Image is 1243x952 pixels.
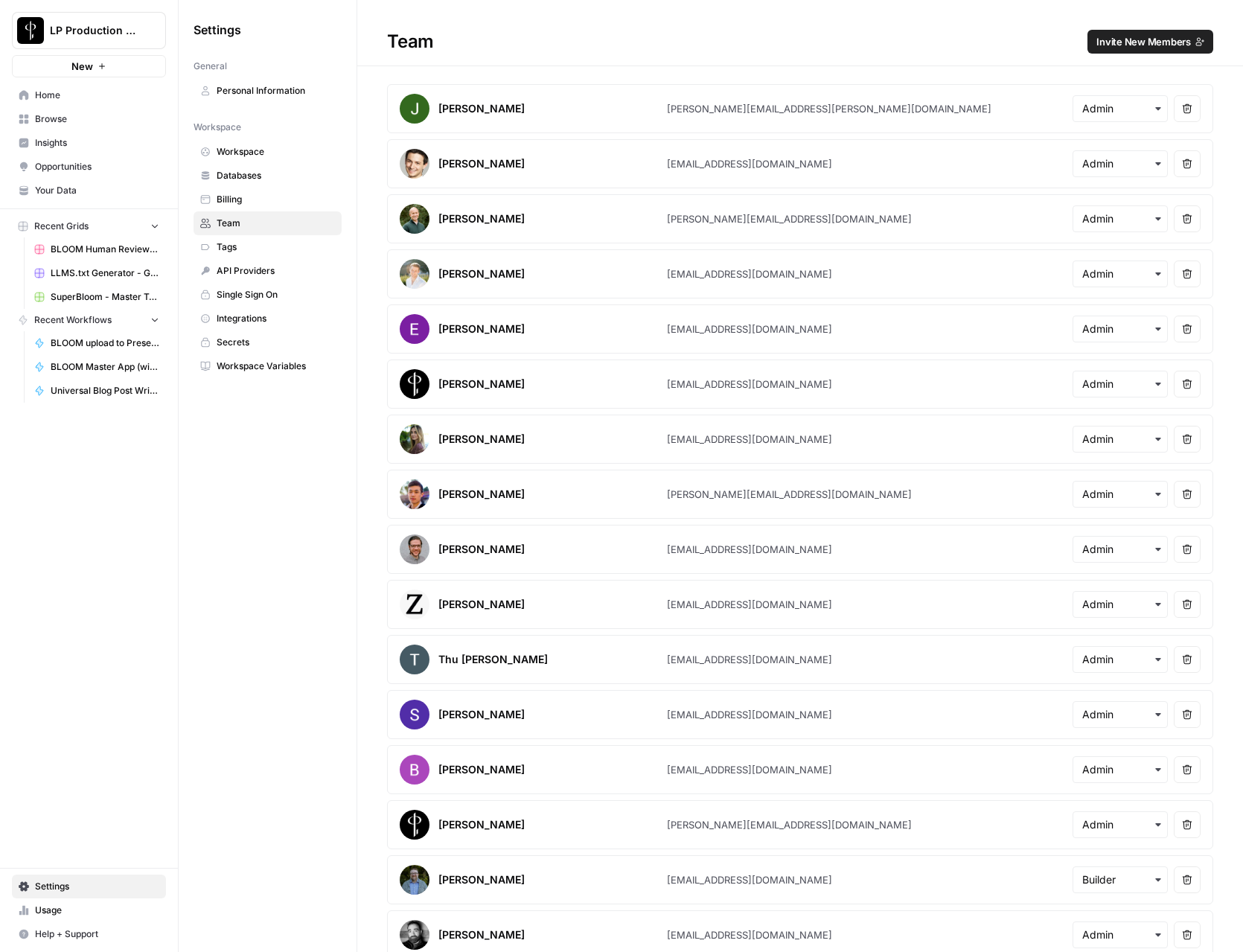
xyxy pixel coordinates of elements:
[1087,30,1213,54] button: Invite New Members
[50,23,140,38] span: LP Production Workloads
[667,542,832,557] div: [EMAIL_ADDRESS][DOMAIN_NAME]
[1096,34,1191,49] span: Invite New Members
[400,149,429,179] img: avatar
[51,336,159,350] span: BLOOM upload to Presence (after Human Review)
[35,112,159,126] span: Browse
[1082,156,1158,171] input: Admin
[438,652,548,667] div: Thu [PERSON_NAME]
[1082,872,1158,887] input: Builder
[667,101,991,116] div: [PERSON_NAME][EMAIL_ADDRESS][PERSON_NAME][DOMAIN_NAME]
[667,927,832,942] div: [EMAIL_ADDRESS][DOMAIN_NAME]
[12,309,166,331] button: Recent Workflows
[1082,211,1158,226] input: Admin
[400,479,429,509] img: avatar
[1082,101,1158,116] input: Admin
[12,55,166,77] button: New
[12,12,166,49] button: Workspace: LP Production Workloads
[35,136,159,150] span: Insights
[357,30,1243,54] div: Team
[51,360,159,374] span: BLOOM Master App (with human review)
[35,880,159,893] span: Settings
[1082,542,1158,557] input: Admin
[217,84,335,98] span: Personal Information
[35,904,159,917] span: Usage
[194,121,241,134] span: Workspace
[217,264,335,278] span: API Providers
[667,322,832,336] div: [EMAIL_ADDRESS][DOMAIN_NAME]
[12,83,166,107] a: Home
[217,240,335,254] span: Tags
[400,865,429,895] img: avatar
[194,79,342,103] a: Personal Information
[400,534,429,564] img: avatar
[194,60,227,73] span: General
[194,188,342,211] a: Billing
[12,922,166,946] button: Help + Support
[667,762,832,777] div: [EMAIL_ADDRESS][DOMAIN_NAME]
[438,211,525,226] div: [PERSON_NAME]
[438,927,525,942] div: [PERSON_NAME]
[667,487,912,502] div: [PERSON_NAME][EMAIL_ADDRESS][DOMAIN_NAME]
[1082,597,1158,612] input: Admin
[438,817,525,832] div: [PERSON_NAME]
[400,810,429,840] img: avatar
[438,597,525,612] div: [PERSON_NAME]
[400,700,429,729] img: avatar
[400,314,429,344] img: avatar
[217,193,335,206] span: Billing
[438,266,525,281] div: [PERSON_NAME]
[194,354,342,378] a: Workspace Variables
[1082,707,1158,722] input: Admin
[400,590,429,619] img: avatar
[217,288,335,301] span: Single Sign On
[35,184,159,197] span: Your Data
[667,211,912,226] div: [PERSON_NAME][EMAIL_ADDRESS][DOMAIN_NAME]
[667,652,832,667] div: [EMAIL_ADDRESS][DOMAIN_NAME]
[28,285,166,309] a: SuperBloom - Master Topic List
[194,235,342,259] a: Tags
[400,94,429,124] img: avatar
[438,377,525,392] div: [PERSON_NAME]
[217,145,335,159] span: Workspace
[1082,652,1158,667] input: Admin
[438,101,525,116] div: [PERSON_NAME]
[667,266,832,281] div: [EMAIL_ADDRESS][DOMAIN_NAME]
[217,336,335,349] span: Secrets
[12,179,166,202] a: Your Data
[1082,817,1158,832] input: Admin
[12,898,166,922] a: Usage
[400,645,429,674] img: avatar
[35,160,159,173] span: Opportunities
[400,204,429,234] img: avatar
[438,432,525,447] div: [PERSON_NAME]
[194,164,342,188] a: Databases
[667,432,832,447] div: [EMAIL_ADDRESS][DOMAIN_NAME]
[28,261,166,285] a: LLMS.txt Generator - Grid
[667,156,832,171] div: [EMAIL_ADDRESS][DOMAIN_NAME]
[438,542,525,557] div: [PERSON_NAME]
[28,237,166,261] a: BLOOM Human Review (ver2)
[12,131,166,155] a: Insights
[217,312,335,325] span: Integrations
[217,169,335,182] span: Databases
[194,21,241,39] span: Settings
[1082,322,1158,336] input: Admin
[1082,266,1158,281] input: Admin
[438,322,525,336] div: [PERSON_NAME]
[12,107,166,131] a: Browse
[71,59,93,74] span: New
[34,220,89,233] span: Recent Grids
[400,369,429,399] img: avatar
[667,707,832,722] div: [EMAIL_ADDRESS][DOMAIN_NAME]
[1082,762,1158,777] input: Admin
[194,330,342,354] a: Secrets
[667,597,832,612] div: [EMAIL_ADDRESS][DOMAIN_NAME]
[667,377,832,392] div: [EMAIL_ADDRESS][DOMAIN_NAME]
[438,487,525,502] div: [PERSON_NAME]
[400,755,429,785] img: avatar
[400,920,429,950] img: avatar
[438,762,525,777] div: [PERSON_NAME]
[438,872,525,887] div: [PERSON_NAME]
[17,17,44,44] img: LP Production Workloads Logo
[1082,432,1158,447] input: Admin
